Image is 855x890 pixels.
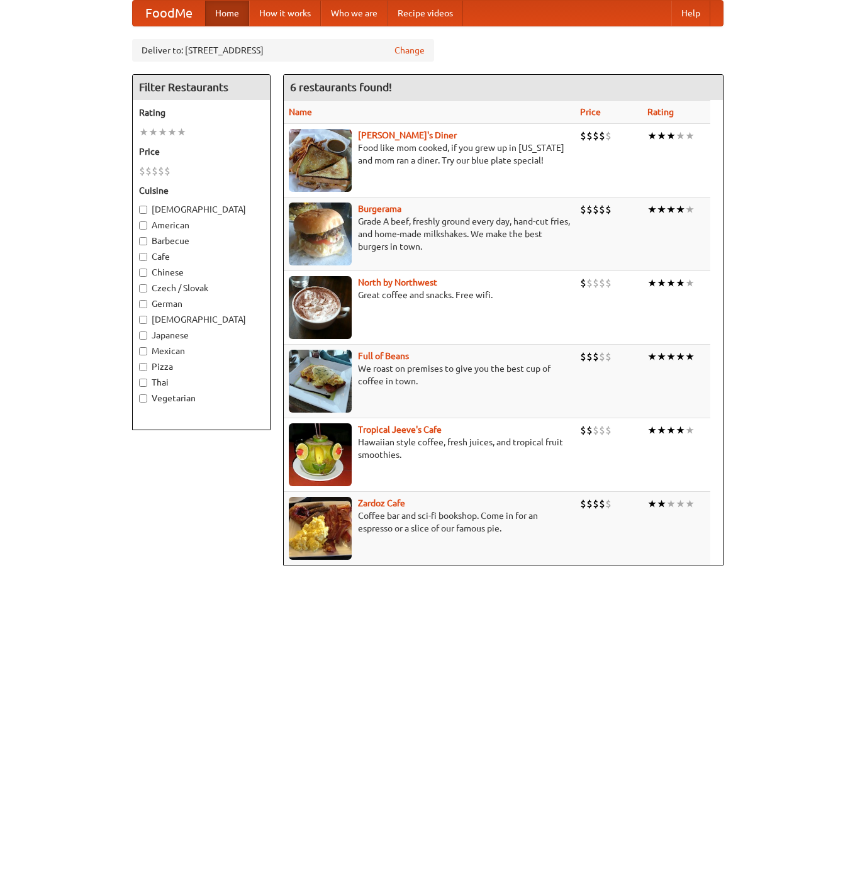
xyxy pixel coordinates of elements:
[139,284,147,292] input: Czech / Slovak
[685,350,695,364] li: ★
[321,1,388,26] a: Who we are
[580,350,586,364] li: $
[666,129,676,143] li: ★
[133,75,270,100] h4: Filter Restaurants
[177,125,186,139] li: ★
[167,125,177,139] li: ★
[358,425,442,435] a: Tropical Jeeve's Cafe
[139,206,147,214] input: [DEMOGRAPHIC_DATA]
[139,282,264,294] label: Czech / Slovak
[289,423,352,486] img: jeeves.jpg
[132,39,434,62] div: Deliver to: [STREET_ADDRESS]
[139,203,264,216] label: [DEMOGRAPHIC_DATA]
[139,392,264,404] label: Vegetarian
[152,164,158,178] li: $
[289,436,570,461] p: Hawaiian style coffee, fresh juices, and tropical fruit smoothies.
[139,235,264,247] label: Barbecue
[139,145,264,158] h5: Price
[605,350,612,364] li: $
[647,107,674,117] a: Rating
[290,81,392,93] ng-pluralize: 6 restaurants found!
[647,203,657,216] li: ★
[599,129,605,143] li: $
[164,164,170,178] li: $
[605,423,612,437] li: $
[593,129,599,143] li: $
[289,215,570,253] p: Grade A beef, freshly ground every day, hand-cut fries, and home-made milkshakes. We make the bes...
[580,203,586,216] li: $
[139,394,147,403] input: Vegetarian
[676,350,685,364] li: ★
[158,164,164,178] li: $
[580,129,586,143] li: $
[599,423,605,437] li: $
[158,125,167,139] li: ★
[586,350,593,364] li: $
[139,329,264,342] label: Japanese
[139,313,264,326] label: [DEMOGRAPHIC_DATA]
[139,106,264,119] h5: Rating
[593,276,599,290] li: $
[289,129,352,192] img: sallys.jpg
[586,203,593,216] li: $
[676,203,685,216] li: ★
[289,497,352,560] img: zardoz.jpg
[139,219,264,231] label: American
[139,363,147,371] input: Pizza
[666,203,676,216] li: ★
[139,269,147,277] input: Chinese
[666,497,676,511] li: ★
[586,276,593,290] li: $
[358,130,457,140] a: [PERSON_NAME]'s Diner
[580,107,601,117] a: Price
[148,125,158,139] li: ★
[580,497,586,511] li: $
[289,289,570,301] p: Great coffee and snacks. Free wifi.
[289,509,570,535] p: Coffee bar and sci-fi bookshop. Come in for an espresso or a slice of our famous pie.
[657,129,666,143] li: ★
[139,316,147,324] input: [DEMOGRAPHIC_DATA]
[593,350,599,364] li: $
[676,129,685,143] li: ★
[358,277,437,287] a: North by Northwest
[676,497,685,511] li: ★
[358,351,409,361] a: Full of Beans
[685,423,695,437] li: ★
[685,203,695,216] li: ★
[289,142,570,167] p: Food like mom cooked, if you grew up in [US_STATE] and mom ran a diner. Try our blue plate special!
[133,1,205,26] a: FoodMe
[657,203,666,216] li: ★
[289,276,352,339] img: north.jpg
[358,204,401,214] a: Burgerama
[205,1,249,26] a: Home
[599,497,605,511] li: $
[685,276,695,290] li: ★
[139,376,264,389] label: Thai
[657,497,666,511] li: ★
[605,129,612,143] li: $
[289,362,570,387] p: We roast on premises to give you the best cup of coffee in town.
[139,250,264,263] label: Cafe
[676,423,685,437] li: ★
[139,253,147,261] input: Cafe
[139,345,264,357] label: Mexican
[139,300,147,308] input: German
[139,184,264,197] h5: Cuisine
[139,298,264,310] label: German
[358,498,405,508] b: Zardoz Cafe
[139,331,147,340] input: Japanese
[289,350,352,413] img: beans.jpg
[139,164,145,178] li: $
[593,497,599,511] li: $
[657,276,666,290] li: ★
[671,1,710,26] a: Help
[647,350,657,364] li: ★
[647,423,657,437] li: ★
[599,350,605,364] li: $
[580,276,586,290] li: $
[586,129,593,143] li: $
